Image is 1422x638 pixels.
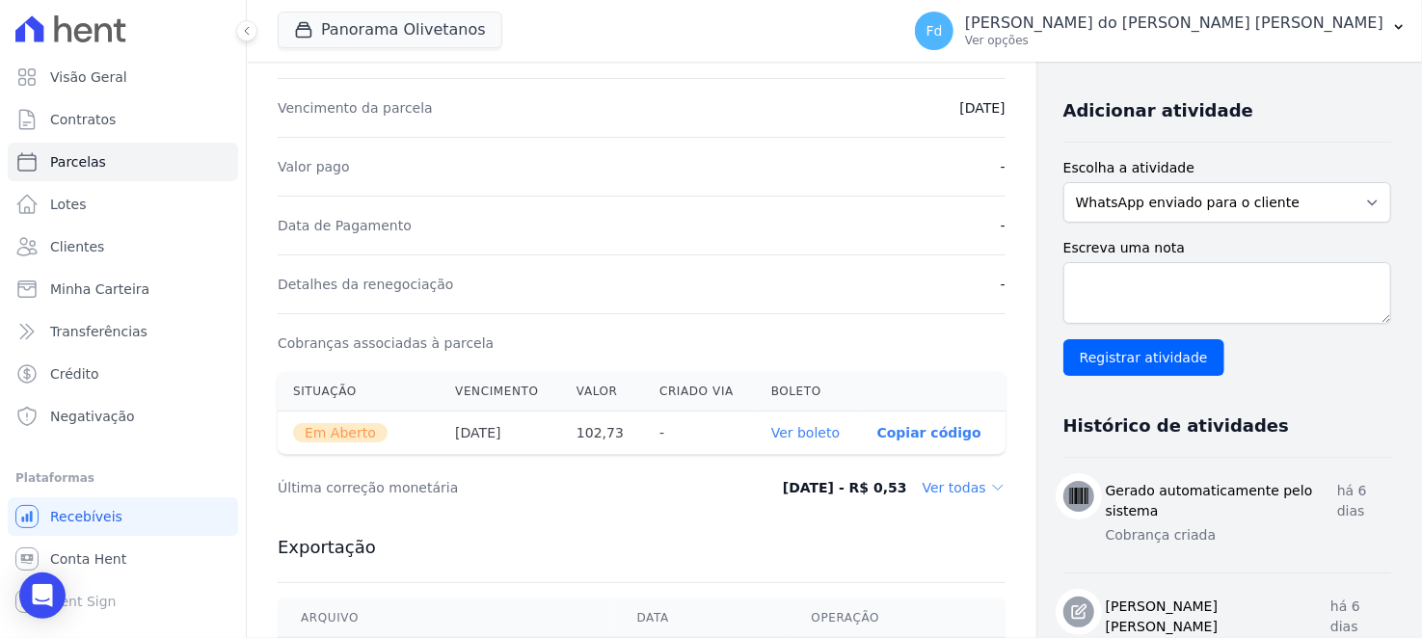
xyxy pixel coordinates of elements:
[1330,597,1391,637] p: há 6 dias
[278,275,454,294] dt: Detalhes da renegociação
[1106,481,1337,521] h3: Gerado automaticamente pelo sistema
[644,412,756,455] th: -
[8,355,238,393] a: Crédito
[440,412,561,455] th: [DATE]
[8,497,238,536] a: Recebíveis
[50,152,106,172] span: Parcelas
[278,372,440,412] th: Situação
[8,397,238,436] a: Negativação
[926,24,943,38] span: Fd
[50,549,126,569] span: Conta Hent
[959,98,1005,118] dd: [DATE]
[771,425,840,440] a: Ver boleto
[8,270,238,308] a: Minha Carteira
[278,536,1006,559] h3: Exportação
[50,322,148,341] span: Transferências
[965,13,1383,33] p: [PERSON_NAME] do [PERSON_NAME] [PERSON_NAME]
[278,98,433,118] dt: Vencimento da parcela
[1337,481,1391,521] p: há 6 dias
[8,227,238,266] a: Clientes
[899,4,1422,58] button: Fd [PERSON_NAME] do [PERSON_NAME] [PERSON_NAME] Ver opções
[8,540,238,578] a: Conta Hent
[877,425,981,440] button: Copiar código
[1001,216,1006,235] dd: -
[561,372,644,412] th: Valor
[50,364,99,384] span: Crédito
[50,110,116,129] span: Contratos
[440,372,561,412] th: Vencimento
[1001,275,1006,294] dd: -
[1001,157,1006,176] dd: -
[50,195,87,214] span: Lotes
[644,372,756,412] th: Criado via
[8,143,238,181] a: Parcelas
[278,12,502,48] button: Panorama Olivetanos
[278,478,708,497] dt: Última correção monetária
[278,333,494,353] dt: Cobranças associadas à parcela
[278,216,412,235] dt: Data de Pagamento
[965,33,1383,48] p: Ver opções
[278,598,614,638] th: Arquivo
[1063,339,1224,376] input: Registrar atividade
[293,423,388,442] span: Em Aberto
[614,598,789,638] th: Data
[756,372,862,412] th: Boleto
[923,478,1006,497] dd: Ver todas
[50,237,104,256] span: Clientes
[50,67,127,87] span: Visão Geral
[8,312,238,351] a: Transferências
[1063,238,1391,258] label: Escreva uma nota
[783,478,907,497] dd: [DATE] - R$ 0,53
[278,157,350,176] dt: Valor pago
[8,58,238,96] a: Visão Geral
[8,100,238,139] a: Contratos
[1063,158,1391,178] label: Escolha a atividade
[15,466,230,490] div: Plataformas
[50,407,135,426] span: Negativação
[1063,414,1289,438] h3: Histórico de atividades
[1106,597,1330,637] h3: [PERSON_NAME] [PERSON_NAME]
[788,598,1005,638] th: Operação
[50,507,122,526] span: Recebíveis
[561,412,644,455] th: 102,73
[8,185,238,224] a: Lotes
[1063,99,1253,122] h3: Adicionar atividade
[19,572,66,619] div: Open Intercom Messenger
[50,279,149,299] span: Minha Carteira
[1106,525,1391,545] p: Cobrança criada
